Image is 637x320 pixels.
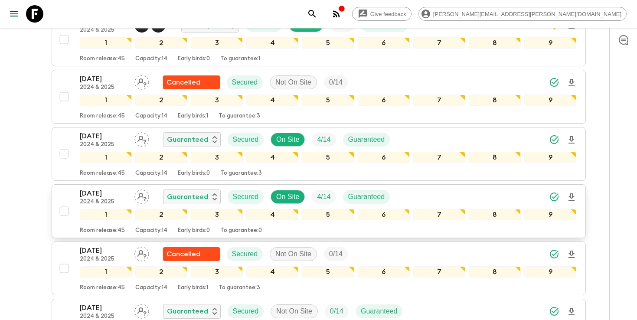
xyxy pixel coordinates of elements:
div: 1 [80,37,132,49]
p: Capacity: 14 [135,56,167,62]
div: 9 [524,209,576,220]
div: 8 [469,37,521,49]
div: 5 [302,152,354,163]
p: Room release: 45 [80,170,125,177]
div: 9 [524,95,576,106]
div: 2 [135,95,187,106]
div: Trip Fill [324,75,348,89]
div: 3 [191,95,243,106]
svg: Synced Successfully [549,192,559,202]
div: 6 [358,209,410,220]
span: Assign pack leader [134,78,149,85]
div: Not On Site [270,75,317,89]
div: 7 [413,37,465,49]
svg: Synced Successfully [549,306,559,317]
div: [PERSON_NAME][EMAIL_ADDRESS][PERSON_NAME][DOMAIN_NAME] [418,7,627,21]
div: 9 [524,152,576,163]
p: Guaranteed [167,192,208,202]
div: Not On Site [271,304,318,318]
span: [PERSON_NAME][EMAIL_ADDRESS][PERSON_NAME][DOMAIN_NAME] [428,11,626,17]
p: Cancelled [167,249,200,259]
p: Room release: 45 [80,56,125,62]
div: 4 [246,37,298,49]
p: [DATE] [80,303,127,313]
p: Not On Site [275,77,311,88]
div: 8 [469,152,521,163]
p: On Site [276,192,299,202]
p: Early birds: 1 [178,113,208,120]
div: On Site [271,133,305,147]
button: search adventures [304,5,321,23]
div: Secured [227,247,263,261]
div: 2 [135,37,187,49]
span: Give feedback [366,11,411,17]
p: 4 / 14 [317,192,330,202]
div: Secured [228,304,264,318]
p: Capacity: 14 [135,170,167,177]
p: Early birds: 0 [178,170,210,177]
div: 4 [246,266,298,278]
div: 2 [135,266,187,278]
button: menu [5,5,23,23]
div: 7 [413,95,465,106]
svg: Synced Successfully [549,77,559,88]
p: 2024 & 2025 [80,313,127,320]
svg: Download Onboarding [566,249,577,260]
p: To guarantee: 3 [219,284,260,291]
div: 2 [135,209,187,220]
p: Secured [232,77,258,88]
div: Flash Pack cancellation [163,247,220,261]
p: 2024 & 2025 [80,141,127,148]
div: 4 [246,209,298,220]
p: Secured [233,306,259,317]
button: [DATE]2024 & 2025Assign pack leaderFlash Pack cancellationSecuredNot On SiteTrip Fill123456789Roo... [52,242,586,295]
p: 0 / 14 [330,306,343,317]
p: [DATE] [80,131,127,141]
div: 5 [302,209,354,220]
div: Secured [227,75,263,89]
p: 2024 & 2025 [80,84,127,91]
p: 0 / 14 [329,77,343,88]
p: Guaranteed [167,134,208,145]
div: 3 [191,209,243,220]
div: 7 [413,266,465,278]
svg: Download Onboarding [566,135,577,145]
p: [DATE] [80,245,127,256]
p: To guarantee: 3 [220,170,262,177]
div: 6 [358,266,410,278]
svg: Synced Successfully [549,249,559,259]
p: 0 / 14 [329,249,343,259]
p: 2024 & 2025 [80,199,127,206]
button: [DATE]2024 & 2025Assign pack leaderGuaranteedSecuredOn SiteTrip FillGuaranteed123456789Room relea... [52,127,586,181]
p: 2024 & 2025 [80,256,127,263]
span: Assign pack leader [134,307,149,313]
p: Guaranteed [361,306,398,317]
p: Not On Site [276,306,312,317]
p: To guarantee: 3 [219,113,260,120]
div: 3 [191,266,243,278]
p: Guaranteed [167,306,208,317]
div: 9 [524,37,576,49]
div: 6 [358,37,410,49]
p: Room release: 45 [80,227,125,234]
p: Early birds: 1 [178,284,208,291]
p: To guarantee: 1 [220,56,260,62]
div: 5 [302,37,354,49]
button: [DATE]2024 & 2025Assign pack leaderGuaranteedSecuredOn SiteTrip FillGuaranteed123456789Room relea... [52,184,586,238]
button: [DATE]2024 & 2025Assign pack leaderFlash Pack cancellationSecuredNot On SiteTrip Fill123456789Roo... [52,70,586,124]
div: 1 [80,209,132,220]
p: Guaranteed [348,134,385,145]
div: 8 [469,95,521,106]
p: To guarantee: 0 [220,227,262,234]
p: On Site [276,134,299,145]
div: 8 [469,209,521,220]
div: Trip Fill [312,133,336,147]
p: [DATE] [80,188,127,199]
p: Secured [233,192,259,202]
button: [DATE]2024 & 2025Alex Manzaba - Mainland, Luis Altamirano - GalapagosOn RequestSecuredOn SiteTrip... [52,13,586,66]
div: Secured [228,133,264,147]
div: Trip Fill [325,304,349,318]
p: 2024 & 2025 [80,27,127,34]
div: Secured [228,190,264,204]
svg: Download Onboarding [566,307,577,317]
